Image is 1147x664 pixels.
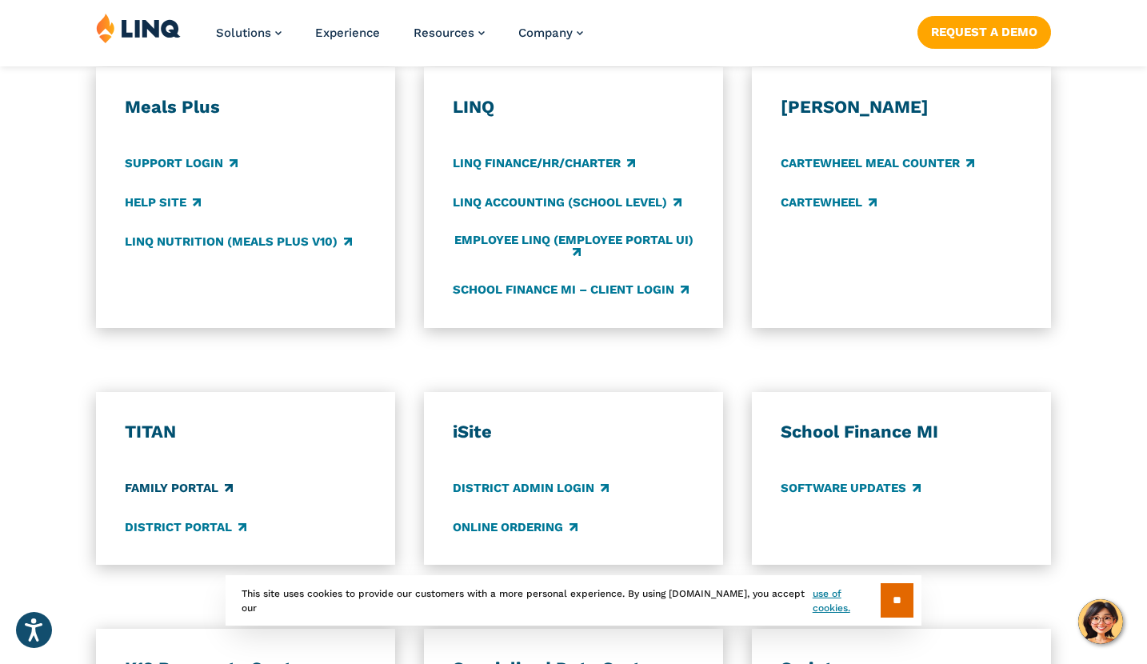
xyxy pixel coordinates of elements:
a: CARTEWHEEL Meal Counter [781,154,974,172]
a: District Portal [125,518,246,536]
a: use of cookies. [813,586,881,615]
a: CARTEWHEEL [781,194,877,211]
a: School Finance MI – Client Login [453,282,689,299]
a: District Admin Login [453,479,609,497]
a: LINQ Accounting (school level) [453,194,681,211]
span: Solutions [216,26,271,40]
a: Experience [315,26,380,40]
a: Software Updates [781,479,921,497]
h3: [PERSON_NAME] [781,96,1023,118]
a: Help Site [125,194,201,211]
span: Resources [414,26,474,40]
a: Resources [414,26,485,40]
h3: TITAN [125,421,367,443]
div: This site uses cookies to provide our customers with a more personal experience. By using [DOMAIN... [226,575,921,626]
a: LINQ Nutrition (Meals Plus v10) [125,233,352,250]
nav: Button Navigation [917,13,1051,48]
span: Company [518,26,573,40]
h3: School Finance MI [781,421,1023,443]
a: Company [518,26,583,40]
a: Request a Demo [917,16,1051,48]
h3: Meals Plus [125,96,367,118]
a: Support Login [125,154,238,172]
nav: Primary Navigation [216,13,583,66]
a: Family Portal [125,479,233,497]
h3: LINQ [453,96,695,118]
h3: iSite [453,421,695,443]
img: LINQ | K‑12 Software [96,13,181,43]
a: LINQ Finance/HR/Charter [453,154,635,172]
a: Employee LINQ (Employee Portal UI) [453,233,695,259]
button: Hello, have a question? Let’s chat. [1078,599,1123,644]
a: Solutions [216,26,282,40]
a: Online Ordering [453,518,577,536]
